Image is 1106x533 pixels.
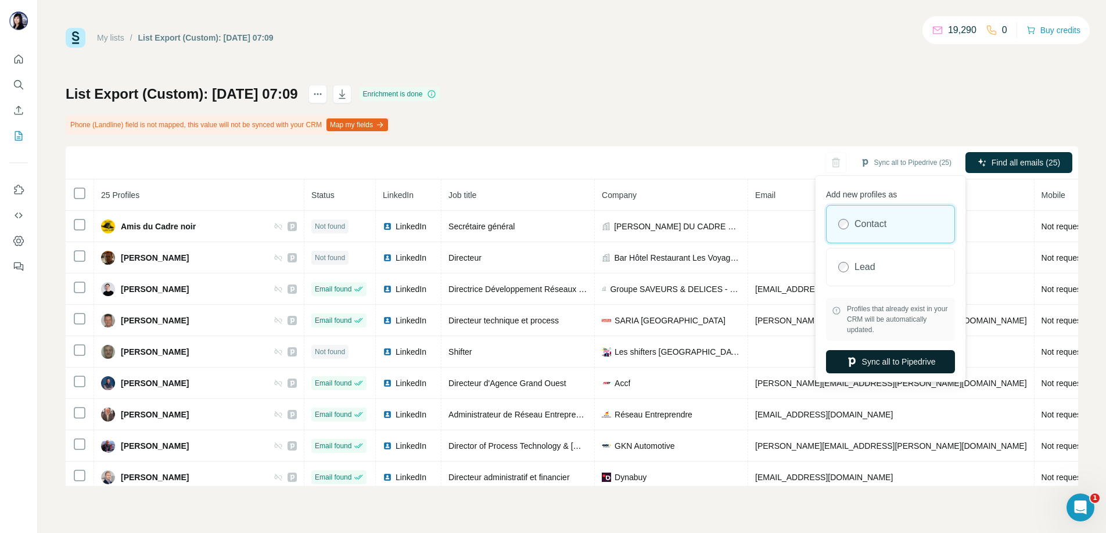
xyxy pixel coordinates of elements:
[315,378,351,388] span: Email found
[121,440,189,452] span: [PERSON_NAME]
[308,85,327,103] button: actions
[755,379,1027,388] span: [PERSON_NAME][EMAIL_ADDRESS][PERSON_NAME][DOMAIN_NAME]
[9,74,28,95] button: Search
[1026,22,1080,38] button: Buy credits
[615,315,726,326] span: SARIA [GEOGRAPHIC_DATA]
[101,470,115,484] img: Avatar
[852,154,960,171] button: Sync all to Pipedrive (25)
[610,283,741,295] span: Groupe SAVEURS & DELICES - MONBANA - REAUTE CHOCOLAT
[755,410,893,419] span: [EMAIL_ADDRESS][DOMAIN_NAME]
[1002,23,1007,37] p: 0
[121,221,196,232] span: Amis du Cadre noir
[315,253,345,263] span: Not found
[448,379,566,388] span: Directeur d'Agence Grand Ouest
[755,190,775,200] span: Email
[755,473,893,482] span: [EMAIL_ADDRESS][DOMAIN_NAME]
[615,377,630,389] span: Accf
[1066,494,1094,521] iframe: Intercom live chat
[602,379,611,388] img: company-logo
[383,473,392,482] img: LinkedIn logo
[448,347,472,356] span: Shifter
[101,439,115,453] img: Avatar
[755,441,1027,451] span: [PERSON_NAME][EMAIL_ADDRESS][PERSON_NAME][DOMAIN_NAME]
[9,125,28,146] button: My lists
[448,316,559,325] span: Directeur technique et process
[315,409,351,420] span: Email found
[9,256,28,277] button: Feedback
[602,473,611,482] img: company-logo
[101,345,115,359] img: Avatar
[101,251,115,265] img: Avatar
[615,346,741,358] span: Les shifters [GEOGRAPHIC_DATA] [US_STATE][GEOGRAPHIC_DATA]
[9,205,28,226] button: Use Surfe API
[383,379,392,388] img: LinkedIn logo
[315,441,351,451] span: Email found
[396,471,426,483] span: LinkedIn
[9,100,28,121] button: Enrich CSV
[826,350,955,373] button: Sync all to Pipedrive
[101,408,115,422] img: Avatar
[448,410,706,419] span: Administrateur de Réseau Entreprendre Vendée et Animateur Territorial
[448,190,476,200] span: Job title
[854,260,875,274] label: Lead
[326,118,388,131] button: Map my fields
[66,85,298,103] h1: List Export (Custom): [DATE] 07:09
[383,316,392,325] img: LinkedIn logo
[602,347,611,356] img: company-logo
[9,49,28,70] button: Quick start
[448,253,482,262] span: Directeur
[138,32,274,44] div: List Export (Custom): [DATE] 07:09
[396,221,426,232] span: LinkedIn
[315,472,351,482] span: Email found
[315,221,345,232] span: Not found
[101,219,115,233] img: Avatar
[602,410,611,419] img: company-logo
[448,284,612,294] span: Directrice Développement Réseaux franchise
[602,190,637,200] span: Company
[396,346,426,358] span: LinkedIn
[847,304,949,335] span: Profiles that already exist in your CRM will be automatically updated.
[9,179,28,200] button: Use Surfe on LinkedIn
[1042,347,1093,356] span: Not requested
[755,316,1027,325] span: [PERSON_NAME][EMAIL_ADDRESS][PERSON_NAME][DOMAIN_NAME]
[614,252,741,264] span: Bar Hôtel Restaurant Les Voyageurs
[396,252,426,264] span: LinkedIn
[602,316,611,325] img: company-logo
[383,253,392,262] img: LinkedIn logo
[396,377,426,389] span: LinkedIn
[615,440,675,452] span: GKN Automotive
[1042,253,1093,262] span: Not requested
[992,157,1060,168] span: Find all emails (25)
[101,314,115,327] img: Avatar
[965,152,1072,173] button: Find all emails (25)
[396,440,426,452] span: LinkedIn
[1042,190,1065,200] span: Mobile
[1042,379,1093,388] span: Not requested
[315,315,351,326] span: Email found
[121,377,189,389] span: [PERSON_NAME]
[121,471,189,483] span: [PERSON_NAME]
[1042,316,1093,325] span: Not requested
[396,409,426,420] span: LinkedIn
[396,315,426,326] span: LinkedIn
[311,190,335,200] span: Status
[615,409,692,420] span: Réseau Entreprendre
[9,231,28,251] button: Dashboard
[1042,410,1093,419] span: Not requested
[121,315,189,326] span: [PERSON_NAME]
[383,441,392,451] img: LinkedIn logo
[101,376,115,390] img: Avatar
[448,441,637,451] span: Director of Process Technology & [MEDICAL_DATA]
[1042,284,1093,294] span: Not requested
[1042,222,1093,231] span: Not requested
[121,283,189,295] span: [PERSON_NAME]
[948,23,976,37] p: 19,290
[360,87,440,101] div: Enrichment is done
[615,471,647,483] span: Dynabuy
[448,222,515,231] span: Secrétaire général
[97,33,124,42] a: My lists
[121,346,189,358] span: [PERSON_NAME]
[755,284,893,294] span: [EMAIL_ADDRESS][DOMAIN_NAME]
[66,115,390,135] div: Phone (Landline) field is not mapped, this value will not be synced with your CRM
[614,221,741,232] span: [PERSON_NAME] DU CADRE NOIR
